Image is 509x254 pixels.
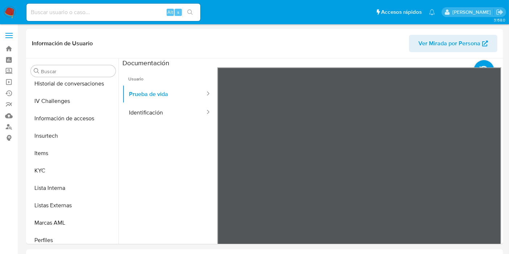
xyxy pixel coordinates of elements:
button: KYC [28,162,118,179]
p: marianathalie.grajeda@mercadolibre.com.mx [452,9,493,16]
button: Historial de conversaciones [28,75,118,92]
button: Información de accesos [28,110,118,127]
button: Insurtech [28,127,118,145]
input: Buscar [41,68,113,75]
button: Listas Externas [28,197,118,214]
button: Lista Interna [28,179,118,197]
input: Buscar usuario o caso... [26,8,200,17]
a: Notificaciones [429,9,435,15]
button: Buscar [34,68,39,74]
a: Salir [496,8,504,16]
span: Ver Mirada por Persona [418,35,480,52]
button: IV Challenges [28,92,118,110]
button: Perfiles [28,232,118,249]
h1: Información de Usuario [32,40,93,47]
button: Items [28,145,118,162]
button: Ver Mirada por Persona [409,35,497,52]
button: search-icon [183,7,197,17]
span: Accesos rápidos [381,8,422,16]
button: Marcas AML [28,214,118,232]
span: s [177,9,179,16]
span: Alt [167,9,173,16]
